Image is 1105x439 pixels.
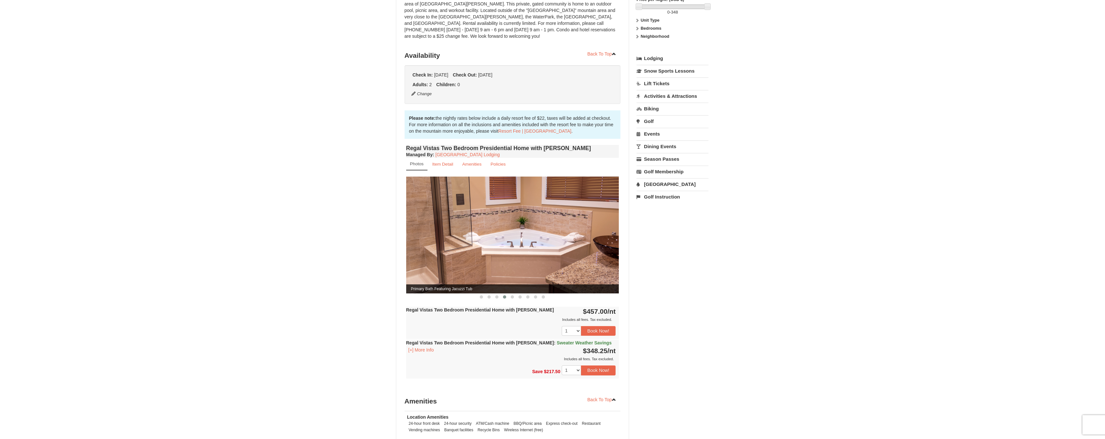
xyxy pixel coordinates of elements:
[557,340,612,345] span: Sweater Weather Savings
[442,420,473,427] li: 24-hour security
[432,162,453,167] small: Item Detail
[406,307,554,312] strong: Regal Vistas Two Bedroom Presidential Home with [PERSON_NAME]
[637,140,708,152] a: Dining Events
[406,158,427,170] a: Photos
[667,10,669,15] span: 0
[583,49,621,59] a: Back To Top
[457,82,460,87] span: 0
[608,347,616,354] span: /nt
[407,427,442,433] li: Vending machines
[409,116,436,121] strong: Please note:
[637,77,708,89] a: Lift Tickets
[413,72,433,77] strong: Check In:
[583,347,608,354] span: $348.25
[406,145,619,151] h4: Regal Vistas Two Bedroom Presidential Home with [PERSON_NAME]
[436,152,500,157] a: [GEOGRAPHIC_DATA] Lodging
[637,9,708,15] label: -
[410,161,424,166] small: Photos
[436,82,456,87] strong: Children:
[478,72,492,77] span: [DATE]
[581,326,616,336] button: Book Now!
[608,308,616,315] span: /nt
[637,65,708,77] a: Snow Sports Lessons
[554,340,556,345] span: :
[486,158,510,170] a: Policies
[637,103,708,115] a: Biking
[580,420,602,427] li: Restaurant
[498,128,571,134] a: Resort Fee | [GEOGRAPHIC_DATA]
[637,166,708,178] a: Golf Membership
[407,414,449,420] strong: Location Amenities
[641,26,661,31] strong: Bedrooms
[406,152,433,157] span: Managed By
[474,420,511,427] li: ATM/Cash machine
[583,308,616,315] strong: $457.00
[476,427,501,433] li: Recycle Bins
[428,158,457,170] a: Item Detail
[637,178,708,190] a: [GEOGRAPHIC_DATA]
[458,158,486,170] a: Amenities
[407,420,442,427] li: 24-hour front desk
[406,284,619,293] span: Primary Bath Featuring Jacuzzi Tub
[406,356,616,362] div: Includes all fees. Tax excluded.
[453,72,477,77] strong: Check Out:
[512,420,543,427] li: BBQ/Picnic area
[544,420,579,427] li: Express check-out
[532,369,543,374] span: Save
[406,340,612,345] strong: Regal Vistas Two Bedroom Presidential Home with [PERSON_NAME]
[544,369,560,374] span: $217.50
[637,90,708,102] a: Activities & Attractions
[583,395,621,404] a: Back To Top
[637,153,708,165] a: Season Passes
[637,115,708,127] a: Golf
[581,365,616,375] button: Book Now!
[405,49,621,62] h3: Availability
[637,128,708,140] a: Events
[406,177,619,293] img: Primary Bath Featuring Jacuzzi Tub
[462,162,482,167] small: Amenities
[406,346,436,353] button: [+] More Info
[434,72,448,77] span: [DATE]
[671,10,678,15] span: 348
[406,152,434,157] strong: :
[502,427,545,433] li: Wireless Internet (free)
[406,316,616,323] div: Includes all fees. Tax excluded.
[405,395,621,408] h3: Amenities
[637,53,708,64] a: Lodging
[429,82,432,87] span: 2
[405,110,621,139] div: the nightly rates below include a daily resort fee of $22, taxes will be added at checkout. For m...
[413,82,428,87] strong: Adults:
[490,162,506,167] small: Policies
[637,191,708,203] a: Golf Instruction
[641,34,669,39] strong: Neighborhood
[411,90,432,97] button: Change
[641,18,659,23] strong: Unit Type
[443,427,475,433] li: Banquet facilities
